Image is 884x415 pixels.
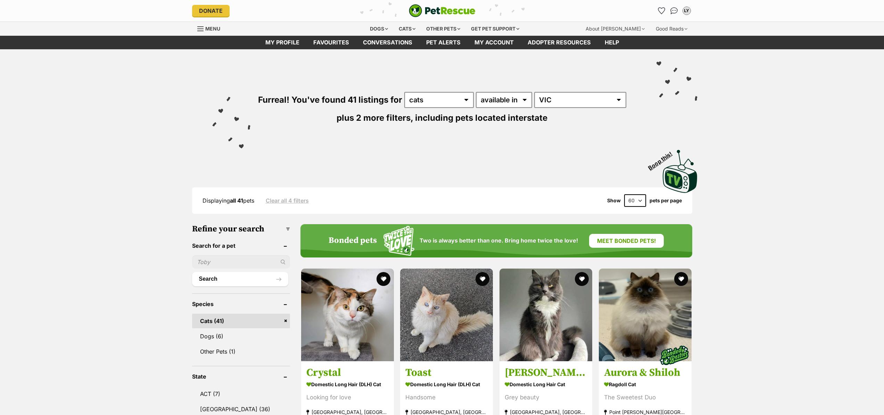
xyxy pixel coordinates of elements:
div: The Sweetest Duo [604,393,686,403]
a: Boop this! [663,144,697,194]
img: Toast - Domestic Long Hair (DLH) Cat [400,269,493,361]
strong: Domestic Long Hair Cat [505,380,587,390]
ul: Account quick links [656,5,692,16]
header: Search for a pet [192,243,290,249]
button: favourite [476,272,489,286]
a: Help [598,36,626,49]
span: Two is always better than one. Bring home twice the love! [420,237,578,244]
a: Favourites [306,36,356,49]
a: Menu [197,22,225,34]
div: About [PERSON_NAME] [581,22,650,36]
img: Rosie ** 2nd Chance Cat Rescue** - Domestic Long Hair Cat [499,269,592,361]
button: favourite [674,272,688,286]
header: State [192,373,290,380]
a: Adopter resources [521,36,598,49]
span: Show [607,198,621,203]
button: favourite [376,272,390,286]
a: ACT (7) [192,387,290,401]
img: bonded besties [657,338,692,373]
h3: [PERSON_NAME] ** 2nd Chance Cat Rescue** [505,366,587,380]
div: Other pets [421,22,465,36]
a: Pet alerts [419,36,468,49]
span: Furreal! You've found 41 listings for [258,95,402,105]
div: Looking for love [306,393,389,403]
div: Handsome [405,393,488,403]
div: Get pet support [466,22,524,36]
a: Donate [192,5,230,17]
strong: Ragdoll Cat [604,380,686,390]
h3: Crystal [306,366,389,380]
span: Boop this! [647,146,679,171]
input: Toby [192,255,290,269]
h4: Bonded pets [329,236,377,246]
header: Species [192,301,290,307]
button: My account [681,5,692,16]
div: LY [683,7,690,14]
div: Dogs [365,22,393,36]
img: Squiggle [383,226,414,256]
h3: Toast [405,366,488,380]
a: Dogs (6) [192,329,290,344]
img: logo-cat-932fe2b9b8326f06289b0f2fb663e598f794de774fb13d1741a6617ecf9a85b4.svg [409,4,476,17]
strong: Domestic Long Hair (DLH) Cat [306,380,389,390]
div: Cats [394,22,420,36]
img: PetRescue TV logo [663,150,697,193]
span: Displaying pets [203,197,254,204]
a: Clear all 4 filters [266,197,309,204]
a: Cats (41) [192,314,290,328]
button: Search [192,272,288,286]
a: My account [468,36,521,49]
a: My profile [258,36,306,49]
img: Crystal - Domestic Long Hair (DLH) Cat [301,269,394,361]
a: Other Pets (1) [192,344,290,359]
a: PetRescue [409,4,476,17]
a: Conversations [669,5,680,16]
span: plus 2 more filters, [337,113,413,123]
a: conversations [356,36,419,49]
span: Menu [205,26,220,32]
a: Favourites [656,5,667,16]
span: including pets located interstate [415,113,547,123]
div: Grey beauty [505,393,587,403]
label: pets per page [650,198,682,203]
img: chat-41dd97257d64d25036548639549fe6c8038ab92f7586957e7f3b1b290dea8141.svg [670,7,678,14]
strong: Domestic Long Hair (DLH) Cat [405,380,488,390]
div: Good Reads [651,22,692,36]
h3: Aurora & Shiloh [604,366,686,380]
button: favourite [575,272,589,286]
img: Aurora & Shiloh - Ragdoll Cat [599,269,692,361]
a: Meet bonded pets! [589,234,664,248]
h3: Refine your search [192,224,290,234]
strong: all 41 [230,197,243,204]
